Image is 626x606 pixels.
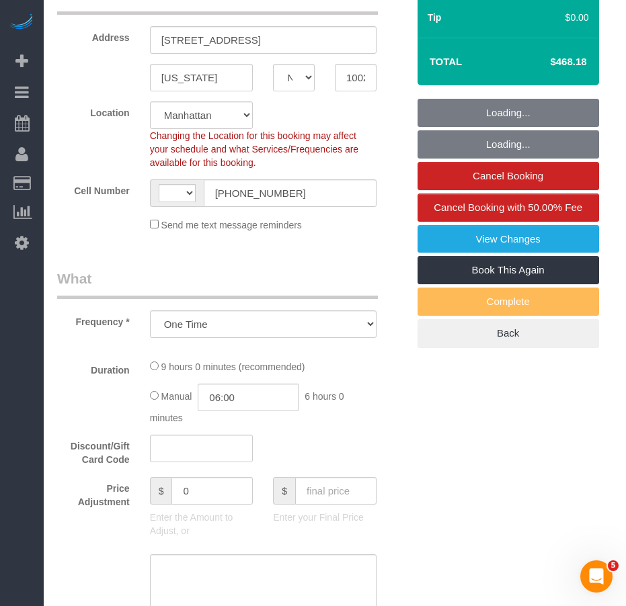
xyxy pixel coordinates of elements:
a: Back [418,319,599,347]
label: Cell Number [47,179,140,198]
span: $ [150,477,172,505]
strong: Total [430,56,463,67]
p: Enter the Amount to Adjust, or [150,511,253,537]
span: $ [273,477,295,505]
img: Automaid Logo [8,13,35,32]
span: 9 hours 0 minutes (recommended) [161,361,305,372]
input: Cell Number [204,179,377,207]
iframe: Intercom live chat [580,560,613,593]
label: Tip [428,11,442,24]
legend: What [57,269,378,299]
h4: $468.18 [510,56,586,68]
a: Book This Again [418,256,599,284]
label: Price Adjustment [47,477,140,509]
label: Frequency * [47,310,140,329]
span: Manual [161,391,192,402]
span: 5 [608,560,619,571]
span: Changing the Location for this booking may affect your schedule and what Services/Frequencies are... [150,130,359,168]
input: Zip Code [335,64,377,91]
div: $0.00 [549,11,588,24]
a: View Changes [418,225,599,253]
label: Location [47,101,140,120]
a: Cancel Booking with 50.00% Fee [418,193,599,222]
p: Enter your Final Price [273,511,377,524]
span: Cancel Booking with 50.00% Fee [434,202,582,213]
a: Cancel Booking [418,162,599,190]
input: final price [295,477,377,505]
span: 6 hours 0 minutes [150,391,344,423]
label: Duration [47,359,140,377]
span: Send me text message reminders [161,220,302,230]
label: Discount/Gift Card Code [47,435,140,466]
label: Address [47,26,140,44]
input: City [150,64,253,91]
